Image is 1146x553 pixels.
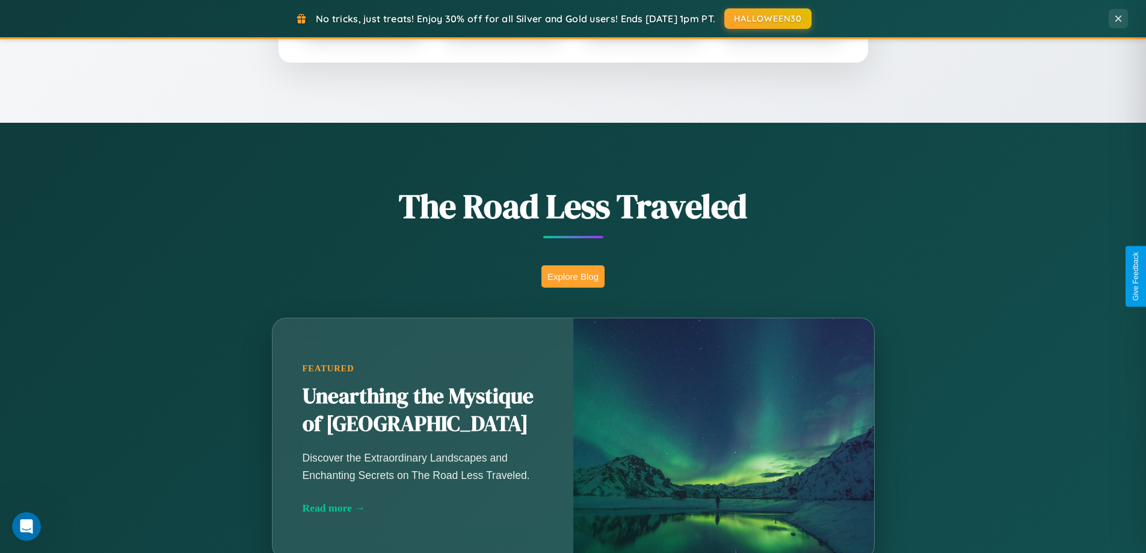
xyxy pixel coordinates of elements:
div: Featured [303,363,543,374]
button: HALLOWEEN30 [724,8,812,29]
div: Give Feedback [1132,252,1140,301]
iframe: Intercom live chat [12,512,41,541]
h2: Unearthing the Mystique of [GEOGRAPHIC_DATA] [303,383,543,438]
span: No tricks, just treats! Enjoy 30% off for all Silver and Gold users! Ends [DATE] 1pm PT. [316,13,715,25]
div: Read more → [303,502,543,514]
p: Discover the Extraordinary Landscapes and Enchanting Secrets on The Road Less Traveled. [303,450,543,483]
h1: The Road Less Traveled [212,183,934,229]
button: Explore Blog [541,265,605,288]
